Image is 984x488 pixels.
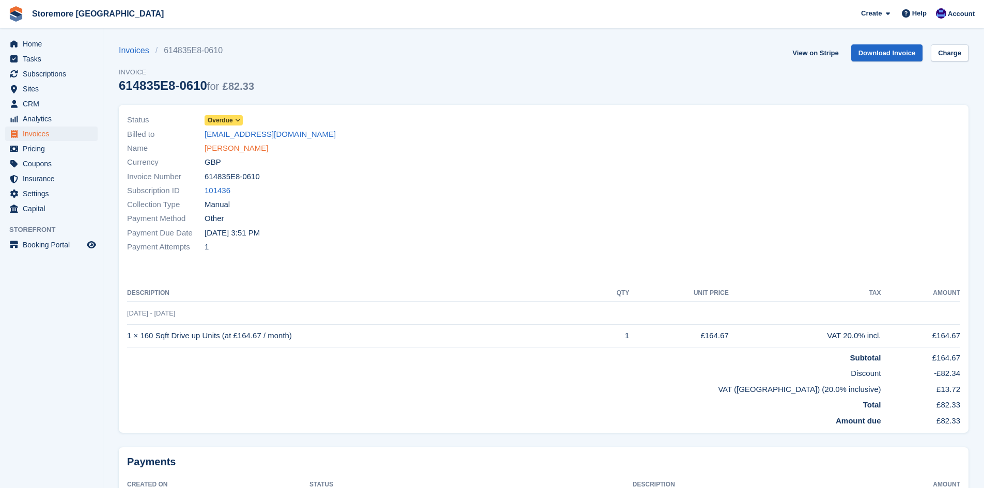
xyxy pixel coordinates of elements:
[127,114,205,126] span: Status
[127,171,205,183] span: Invoice Number
[205,129,336,140] a: [EMAIL_ADDRESS][DOMAIN_NAME]
[205,185,230,197] a: 101436
[205,171,260,183] span: 614835E8-0610
[127,364,881,380] td: Discount
[127,143,205,154] span: Name
[881,411,960,427] td: £82.33
[836,416,881,425] strong: Amount due
[205,199,230,211] span: Manual
[23,171,85,186] span: Insurance
[23,82,85,96] span: Sites
[127,227,205,239] span: Payment Due Date
[127,285,593,302] th: Description
[5,171,98,186] a: menu
[851,44,923,61] a: Download Invoice
[5,141,98,156] a: menu
[629,285,728,302] th: Unit Price
[23,37,85,51] span: Home
[23,67,85,81] span: Subscriptions
[861,8,882,19] span: Create
[881,380,960,396] td: £13.72
[5,37,98,51] a: menu
[593,324,629,348] td: 1
[5,82,98,96] a: menu
[629,324,728,348] td: £164.67
[127,185,205,197] span: Subscription ID
[205,143,268,154] a: [PERSON_NAME]
[205,241,209,253] span: 1
[23,156,85,171] span: Coupons
[5,52,98,66] a: menu
[127,455,960,468] h2: Payments
[119,78,254,92] div: 614835E8-0610
[28,5,168,22] a: Storemore [GEOGRAPHIC_DATA]
[205,156,221,168] span: GBP
[5,238,98,252] a: menu
[23,112,85,126] span: Analytics
[207,81,219,92] span: for
[5,112,98,126] a: menu
[881,395,960,411] td: £82.33
[127,156,205,168] span: Currency
[205,227,260,239] time: 2025-08-14 14:51:58 UTC
[23,238,85,252] span: Booking Portal
[948,9,975,19] span: Account
[931,44,969,61] a: Charge
[5,127,98,141] a: menu
[5,156,98,171] a: menu
[205,114,243,126] a: Overdue
[127,199,205,211] span: Collection Type
[127,380,881,396] td: VAT ([GEOGRAPHIC_DATA]) (20.0% inclusive)
[593,285,629,302] th: QTY
[127,324,593,348] td: 1 × 160 Sqft Drive up Units (at £164.67 / month)
[127,241,205,253] span: Payment Attempts
[881,324,960,348] td: £164.67
[5,67,98,81] a: menu
[127,213,205,225] span: Payment Method
[863,400,881,409] strong: Total
[23,52,85,66] span: Tasks
[23,127,85,141] span: Invoices
[127,129,205,140] span: Billed to
[5,97,98,111] a: menu
[9,225,103,235] span: Storefront
[119,44,254,57] nav: breadcrumbs
[8,6,24,22] img: stora-icon-8386f47178a22dfd0bd8f6a31ec36ba5ce8667c1dd55bd0f319d3a0aa187defe.svg
[881,364,960,380] td: -£82.34
[23,141,85,156] span: Pricing
[5,186,98,201] a: menu
[119,67,254,77] span: Invoice
[23,186,85,201] span: Settings
[936,8,946,19] img: Angela
[119,44,155,57] a: Invoices
[85,239,98,251] a: Preview store
[23,97,85,111] span: CRM
[23,201,85,216] span: Capital
[788,44,842,61] a: View on Stripe
[881,285,960,302] th: Amount
[881,348,960,364] td: £164.67
[729,285,881,302] th: Tax
[5,201,98,216] a: menu
[850,353,881,362] strong: Subtotal
[208,116,233,125] span: Overdue
[205,213,224,225] span: Other
[912,8,927,19] span: Help
[127,309,175,317] span: [DATE] - [DATE]
[223,81,254,92] span: £82.33
[729,330,881,342] div: VAT 20.0% incl.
